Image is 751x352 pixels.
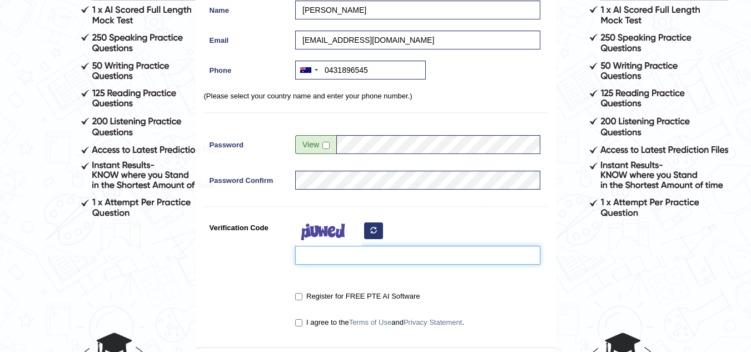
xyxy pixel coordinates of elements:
[204,91,548,101] p: (Please select your country name and enter your phone number.)
[322,142,330,149] input: Show/Hide Password
[204,218,290,233] label: Verification Code
[204,1,290,16] label: Name
[296,61,321,79] div: Australia: +61
[349,318,392,326] a: Terms of Use
[295,291,420,302] label: Register for FREE PTE AI Software
[204,61,290,76] label: Phone
[295,61,426,80] input: +61 412 345 678
[295,317,464,328] label: I agree to the and .
[295,293,302,300] input: Register for FREE PTE AI Software
[295,319,302,326] input: I agree to theTerms of UseandPrivacy Statement.
[204,31,290,46] label: Email
[404,318,462,326] a: Privacy Statement
[204,171,290,186] label: Password Confirm
[204,135,290,150] label: Password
